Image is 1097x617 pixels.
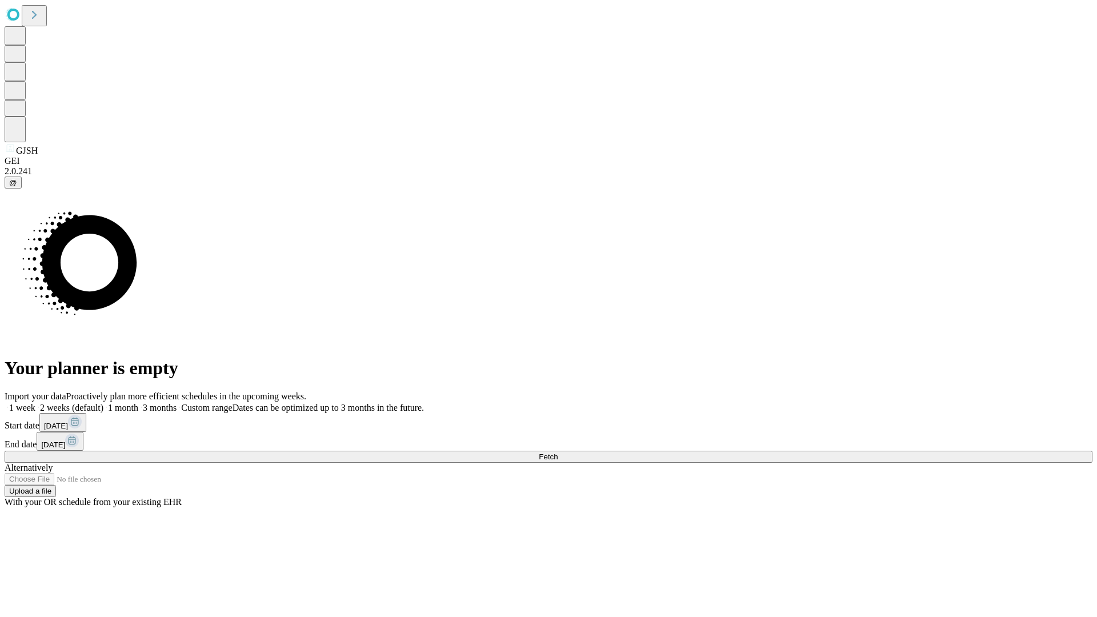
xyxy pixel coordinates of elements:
span: [DATE] [44,422,68,430]
button: [DATE] [37,432,83,451]
span: 2 weeks (default) [40,403,103,412]
span: 3 months [143,403,177,412]
span: Import your data [5,391,66,401]
span: [DATE] [41,440,65,449]
span: Proactively plan more efficient schedules in the upcoming weeks. [66,391,306,401]
span: Fetch [539,452,558,461]
button: @ [5,177,22,189]
button: Fetch [5,451,1092,463]
div: GEI [5,156,1092,166]
button: Upload a file [5,485,56,497]
div: 2.0.241 [5,166,1092,177]
span: Custom range [181,403,232,412]
span: With your OR schedule from your existing EHR [5,497,182,507]
span: Alternatively [5,463,53,472]
span: 1 week [9,403,35,412]
h1: Your planner is empty [5,358,1092,379]
div: Start date [5,413,1092,432]
span: @ [9,178,17,187]
span: 1 month [108,403,138,412]
span: Dates can be optimized up to 3 months in the future. [233,403,424,412]
div: End date [5,432,1092,451]
span: GJSH [16,146,38,155]
button: [DATE] [39,413,86,432]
